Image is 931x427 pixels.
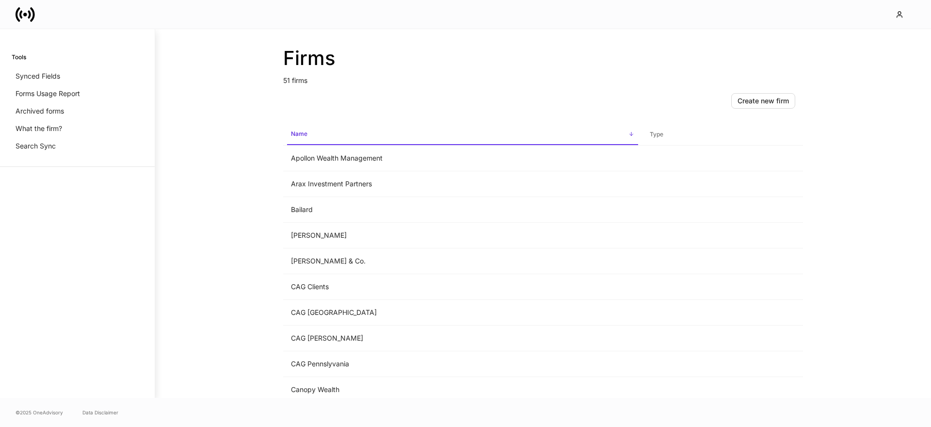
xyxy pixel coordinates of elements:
[12,85,143,102] a: Forms Usage Report
[283,274,642,300] td: CAG Clients
[283,223,642,248] td: [PERSON_NAME]
[16,141,56,151] p: Search Sync
[283,377,642,403] td: Canopy Wealth
[283,197,642,223] td: Bailard
[12,137,143,155] a: Search Sync
[291,129,307,138] h6: Name
[283,300,642,326] td: CAG [GEOGRAPHIC_DATA]
[283,70,803,85] p: 51 firms
[283,248,642,274] td: [PERSON_NAME] & Co.
[12,120,143,137] a: What the firm?
[82,409,118,416] a: Data Disclaimer
[16,124,62,133] p: What the firm?
[738,98,789,104] div: Create new firm
[283,351,642,377] td: CAG Pennslyvania
[12,102,143,120] a: Archived forms
[283,171,642,197] td: Arax Investment Partners
[16,106,64,116] p: Archived forms
[650,130,663,139] h6: Type
[12,52,26,62] h6: Tools
[731,93,795,109] button: Create new firm
[646,125,799,145] span: Type
[16,89,80,99] p: Forms Usage Report
[16,71,60,81] p: Synced Fields
[16,409,63,416] span: © 2025 OneAdvisory
[287,124,638,145] span: Name
[283,47,803,70] h2: Firms
[283,326,642,351] td: CAG [PERSON_NAME]
[12,67,143,85] a: Synced Fields
[283,146,642,171] td: Apollon Wealth Management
